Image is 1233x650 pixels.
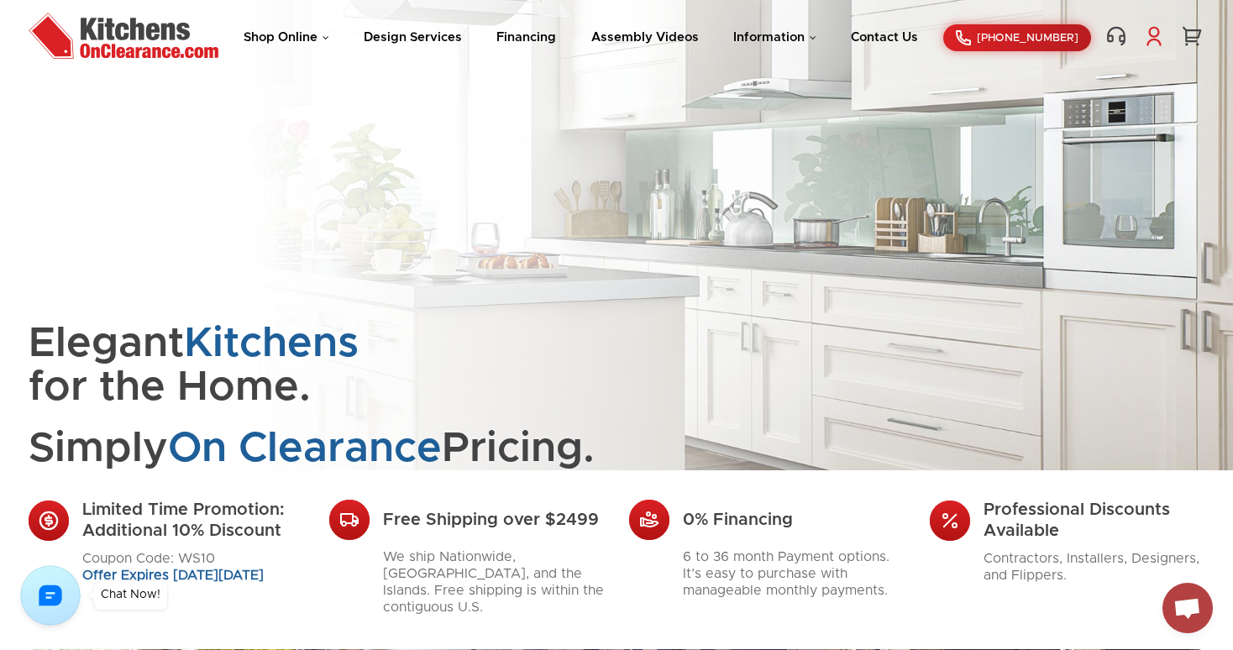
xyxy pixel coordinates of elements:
[29,366,311,408] span: for the Home.
[591,31,699,44] a: Assembly Videos
[383,548,605,616] p: We ship Nationwide, [GEOGRAPHIC_DATA], and the Islands. Free shipping is within the contiguous U.S.
[364,31,462,44] a: Design Services
[184,322,359,364] span: Kitchens
[29,13,218,59] img: Kitchens On Clearance
[851,31,918,44] a: Contact Us
[977,33,1078,44] span: [PHONE_NUMBER]
[943,24,1091,51] a: [PHONE_NUMBER]
[168,427,442,469] span: On Clearance
[1103,582,1153,632] img: Back to top
[496,31,556,44] a: Financing
[683,548,905,599] p: 6 to 36 month Payment options. It’s easy to purchase with manageable monthly payments.
[29,427,440,471] span: Simply Pricing.
[383,510,605,531] div: Free Shipping over $2499
[20,565,81,626] img: Chat with us
[101,589,160,600] div: Chat Now!
[29,322,440,471] h1: Elegant
[82,550,304,584] p: Coupon Code: WS10
[1162,583,1213,633] a: Open chat
[683,510,905,531] div: 0% Financing
[984,500,1205,542] div: Professional Discounts Available
[984,550,1205,584] p: Contractors, Installers, Designers, and Flippers.
[244,31,329,44] a: Shop Online
[82,500,304,542] div: Limited Time Promotion: Additional 10% Discount
[82,569,264,582] span: Offer Expires [DATE][DATE]
[733,31,816,44] a: Information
